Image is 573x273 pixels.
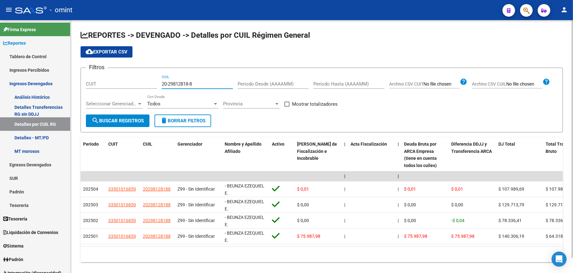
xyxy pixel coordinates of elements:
span: $ 0,01 [404,187,416,192]
span: Activo [272,142,284,147]
span: | [398,202,399,207]
input: Archivo CSV CUIL [506,81,542,87]
span: Z99 - Sin Identificar [177,234,215,239]
span: Z99 - Sin Identificar [177,202,215,207]
datatable-header-cell: | [395,137,402,172]
datatable-header-cell: DJ Total [496,137,543,172]
span: Z99 - Sin Identificar [177,218,215,223]
h3: Filtros [86,63,108,72]
datatable-header-cell: CUIL [140,137,175,172]
span: [PERSON_NAME] de Fiscalización e Incobrable [297,142,337,161]
span: - BEUNZA EZEQUIEL E. [225,199,264,211]
datatable-header-cell: Deuda Bruta Neto de Fiscalización e Incobrable [295,137,342,172]
datatable-header-cell: CUIT [106,137,140,172]
mat-icon: menu [5,6,13,14]
span: $ 140.306,19 [498,234,524,239]
span: REPORTES -> DEVENGADO -> Detalles por CUIL Régimen General [81,31,310,40]
span: Archivo CSV CUIT [389,81,424,86]
span: $ 0,01 [451,187,463,192]
span: Borrar Filtros [160,118,205,124]
button: Borrar Filtros [154,114,211,127]
span: 20298128188 [143,187,171,192]
span: $ 107.989,69 [498,187,524,192]
span: DJ Total [498,142,515,147]
span: $ 75.987,98 [404,234,427,239]
span: Diferencia DDJJ y Transferencia ARCA [451,142,492,154]
span: | [398,187,399,192]
datatable-header-cell: Deuda Bruta por ARCA Empresa (tiene en cuenta todos los cuiles) [402,137,449,172]
span: | [344,202,345,207]
mat-icon: help [542,78,550,86]
span: 20298128188 [143,218,171,223]
span: 202504 [83,187,98,192]
input: Archivo CSV CUIT [424,81,460,87]
span: 202502 [83,218,98,223]
span: $ 107.989,68 [546,187,571,192]
datatable-header-cell: Activo [269,137,295,172]
span: | [344,142,345,147]
span: 20298128188 [143,234,171,239]
span: Todos [147,101,160,107]
span: Firma Express [3,26,36,33]
span: Archivo CSV CUIL [472,81,506,86]
span: -$ 0,04 [451,218,464,223]
span: CUIL [143,142,152,147]
span: $ 0,01 [297,187,309,192]
span: $ 75.987,98 [451,234,475,239]
span: Acta Fiscalización [351,142,387,147]
mat-icon: delete [160,117,168,124]
span: Seleccionar Gerenciador [86,101,137,107]
mat-icon: help [460,78,467,86]
span: $ 64.318,21 [546,234,569,239]
span: Deuda Bruta por ARCA Empresa (tiene en cuenta todos los cuiles) [404,142,437,168]
span: - BEUNZA EZEQUIEL E. [225,183,264,196]
span: Tesorería [3,215,27,222]
datatable-header-cell: Gerenciador [175,137,222,172]
datatable-header-cell: Período [81,137,106,172]
span: Z99 - Sin Identificar [177,187,215,192]
span: Provincia [223,101,274,107]
span: - BEUNZA EZEQUIEL E. [225,231,264,243]
span: $ 129.713,79 [546,202,571,207]
span: | [398,234,399,239]
span: | [344,234,345,239]
mat-icon: person [560,6,568,14]
span: Liquidación de Convenios [3,229,58,236]
div: Open Intercom Messenger [552,252,567,267]
span: $ 0,00 [297,202,309,207]
span: | [398,218,399,223]
span: 20298128188 [143,202,171,207]
span: | [344,187,345,192]
mat-icon: search [92,117,99,124]
span: Mostrar totalizadores [292,100,338,108]
span: 33501016859 [108,218,136,223]
span: 33501016859 [108,234,136,239]
span: $ 0,00 [404,218,416,223]
span: Nombre y Apellido Afiliado [225,142,261,154]
span: $ 75.987,98 [297,234,320,239]
span: | [344,174,345,179]
span: 202503 [83,202,98,207]
span: - omint [50,3,72,17]
span: | [344,218,345,223]
span: Período [83,142,99,147]
button: Buscar Registros [86,114,149,127]
span: - BEUNZA EZEQUIEL E. [225,215,264,227]
span: Exportar CSV [86,49,127,55]
span: Reportes [3,40,26,47]
span: | [398,142,399,147]
span: 33501016859 [108,202,136,207]
span: Gerenciador [177,142,202,147]
datatable-header-cell: Diferencia DDJJ y Transferencia ARCA [449,137,496,172]
span: | [398,174,399,179]
span: $ 0,00 [297,218,309,223]
span: $ 78.336,41 [498,218,522,223]
span: Padrón [3,256,23,263]
span: Sistema [3,242,24,249]
span: CUIT [108,142,118,147]
span: $ 129.713,79 [498,202,524,207]
span: $ 78.336,45 [546,218,569,223]
datatable-header-cell: | [342,137,348,172]
span: 33501016859 [108,187,136,192]
mat-icon: cloud_download [86,48,93,55]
